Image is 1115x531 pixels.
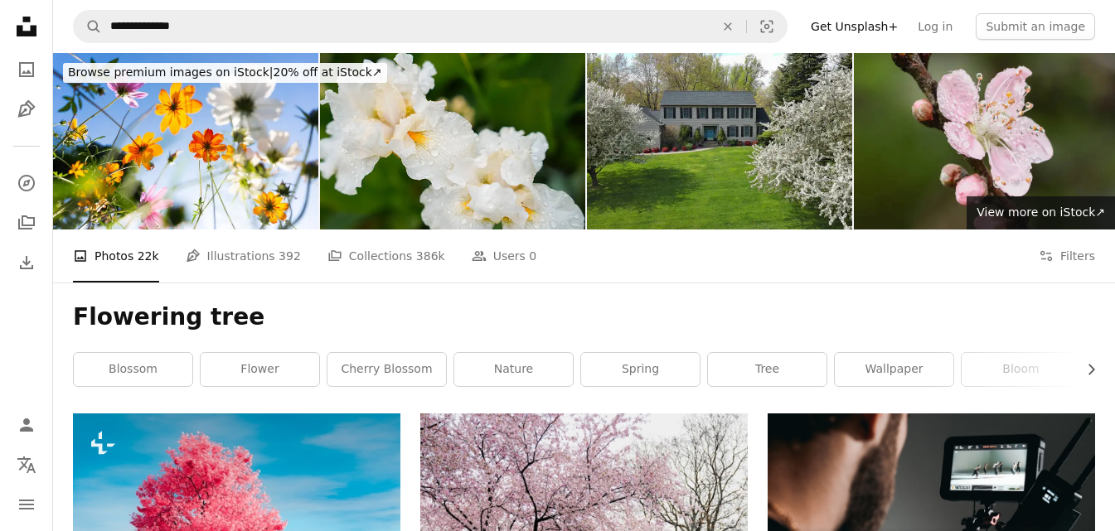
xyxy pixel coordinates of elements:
a: Explore [10,167,43,200]
span: 0 [529,247,536,265]
button: Visual search [747,11,787,42]
span: 386k [416,247,445,265]
img: Delicate white irises adorned with raindrops in a lush green garden during springtime [320,53,585,229]
a: Browse premium images on iStock|20% off at iStock↗ [53,53,397,93]
button: Search Unsplash [74,11,102,42]
a: Illustrations 392 [186,229,301,282]
a: cherry blossom [327,353,446,386]
button: scroll list to the right [1076,353,1095,386]
form: Find visuals sitewide [73,10,788,43]
a: Illustrations [10,93,43,126]
button: Clear [710,11,746,42]
button: Menu [10,488,43,521]
a: Photos [10,53,43,86]
h1: Flowering tree [73,302,1095,332]
button: Language [10,448,43,481]
a: Collections [10,206,43,239]
a: Users 0 [472,229,537,282]
span: Browse premium images on iStock | [68,65,273,79]
a: bloom [962,353,1080,386]
a: Log in / Sign up [10,408,43,442]
div: 20% off at iStock ↗ [63,63,387,83]
a: nature [454,353,573,386]
a: blossom [74,353,192,386]
a: Collections 386k [327,229,445,282]
span: 392 [279,247,301,265]
button: Filters [1039,229,1095,282]
a: Get Unsplash+ [801,13,908,40]
span: View more on iStock ↗ [977,205,1105,219]
a: wallpaper [835,353,953,386]
a: spring [581,353,700,386]
a: Download History [10,246,43,279]
img: Suburban house, surrounded by a green lawn and trees in spring New Jersey [587,53,852,229]
img: Cosmos blooming in a park [53,53,318,229]
button: Submit an image [976,13,1095,40]
a: Log in [908,13,962,40]
a: flower [201,353,319,386]
a: View more on iStock↗ [967,196,1115,229]
a: tree [708,353,827,386]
